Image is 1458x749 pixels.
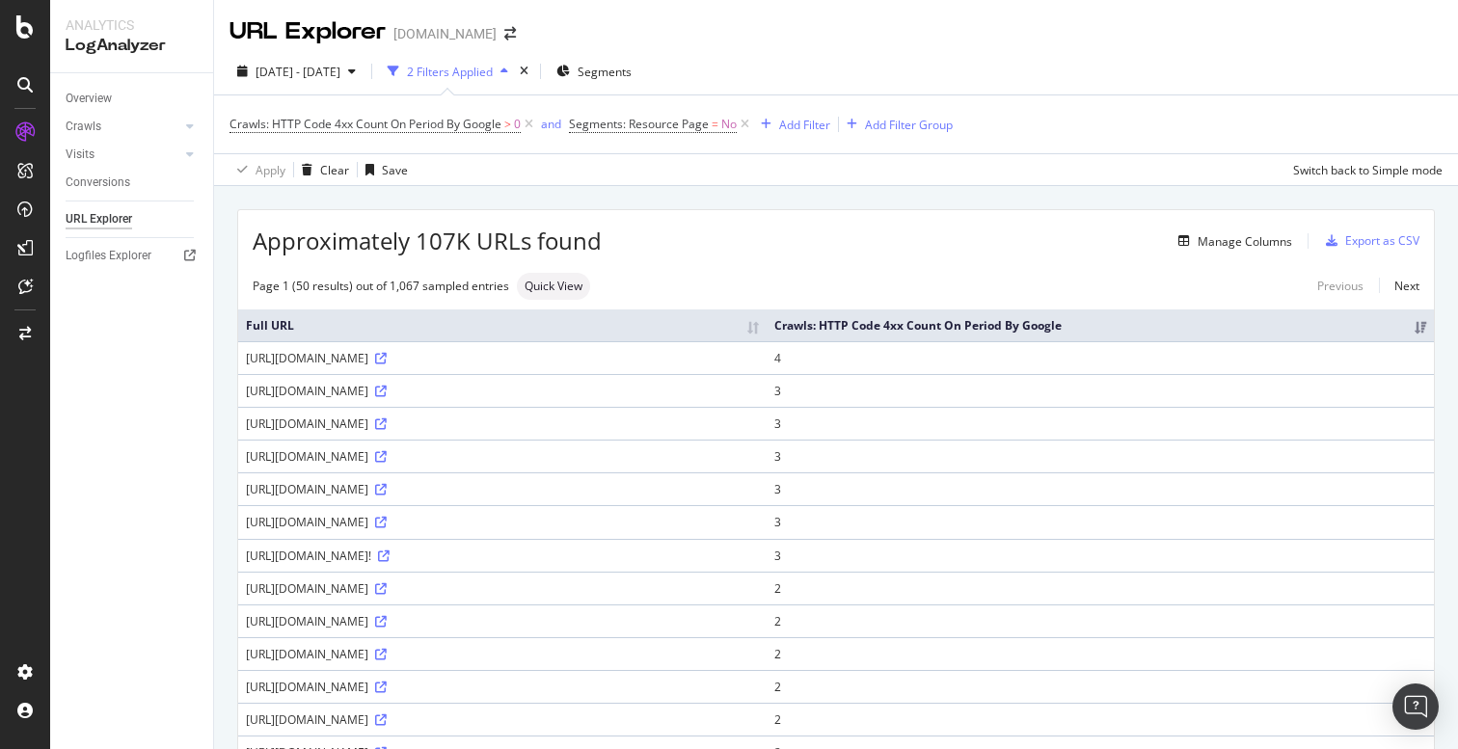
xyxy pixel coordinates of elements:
button: Export as CSV [1318,226,1419,256]
div: and [541,116,561,132]
div: [DOMAIN_NAME] [393,24,497,43]
span: Quick View [525,281,582,292]
div: [URL][DOMAIN_NAME]! [246,548,759,564]
td: 3 [767,505,1434,538]
button: Add Filter Group [839,113,953,136]
div: [URL][DOMAIN_NAME] [246,613,759,629]
div: Apply [256,162,285,178]
td: 3 [767,374,1434,407]
th: Crawls: HTTP Code 4xx Count On Period By Google: activate to sort column ascending [767,309,1434,341]
button: 2 Filters Applied [380,56,516,87]
td: 2 [767,604,1434,637]
div: [URL][DOMAIN_NAME] [246,711,759,728]
div: Manage Columns [1198,233,1292,250]
td: 3 [767,539,1434,572]
a: URL Explorer [66,209,200,229]
div: times [516,62,532,81]
div: URL Explorer [229,15,386,48]
td: 3 [767,472,1434,505]
div: [URL][DOMAIN_NAME] [246,481,759,497]
div: Add Filter [779,117,830,133]
button: Manage Columns [1171,229,1292,253]
span: > [504,116,511,132]
div: Export as CSV [1345,232,1419,249]
div: LogAnalyzer [66,35,198,57]
div: Logfiles Explorer [66,246,151,266]
span: = [712,116,718,132]
td: 3 [767,407,1434,440]
button: [DATE] - [DATE] [229,56,364,87]
div: Crawls [66,117,101,137]
div: [URL][DOMAIN_NAME] [246,383,759,399]
div: Analytics [66,15,198,35]
span: No [721,111,737,138]
td: 2 [767,703,1434,736]
div: [URL][DOMAIN_NAME] [246,514,759,530]
th: Full URL: activate to sort column ascending [238,309,767,341]
div: Visits [66,145,94,165]
button: Switch back to Simple mode [1285,154,1443,185]
div: Open Intercom Messenger [1392,683,1439,730]
div: [URL][DOMAIN_NAME] [246,646,759,662]
td: 2 [767,572,1434,604]
div: Save [382,162,408,178]
div: [URL][DOMAIN_NAME] [246,448,759,465]
div: [URL][DOMAIN_NAME] [246,350,759,366]
div: Page 1 (50 results) out of 1,067 sampled entries [253,278,509,294]
div: Switch back to Simple mode [1293,162,1443,178]
td: 2 [767,670,1434,703]
button: Clear [294,154,349,185]
a: Next [1379,272,1419,300]
div: neutral label [517,273,590,300]
a: Visits [66,145,180,165]
span: Segments [578,64,632,80]
td: 4 [767,341,1434,374]
button: and [541,115,561,133]
a: Crawls [66,117,180,137]
span: Segments: Resource Page [569,116,709,132]
div: Clear [320,162,349,178]
button: Segments [549,56,639,87]
a: Logfiles Explorer [66,246,200,266]
span: Crawls: HTTP Code 4xx Count On Period By Google [229,116,501,132]
button: Apply [229,154,285,185]
div: arrow-right-arrow-left [504,27,516,40]
div: Overview [66,89,112,109]
span: 0 [514,111,521,138]
a: Overview [66,89,200,109]
div: 2 Filters Applied [407,64,493,80]
div: [URL][DOMAIN_NAME] [246,679,759,695]
td: 2 [767,637,1434,670]
div: URL Explorer [66,209,132,229]
a: Conversions [66,173,200,193]
button: Add Filter [753,113,830,136]
div: [URL][DOMAIN_NAME] [246,415,759,432]
span: Approximately 107K URLs found [253,225,602,257]
button: Save [358,154,408,185]
div: Conversions [66,173,130,193]
div: [URL][DOMAIN_NAME] [246,580,759,597]
td: 3 [767,440,1434,472]
div: Add Filter Group [865,117,953,133]
span: [DATE] - [DATE] [256,64,340,80]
